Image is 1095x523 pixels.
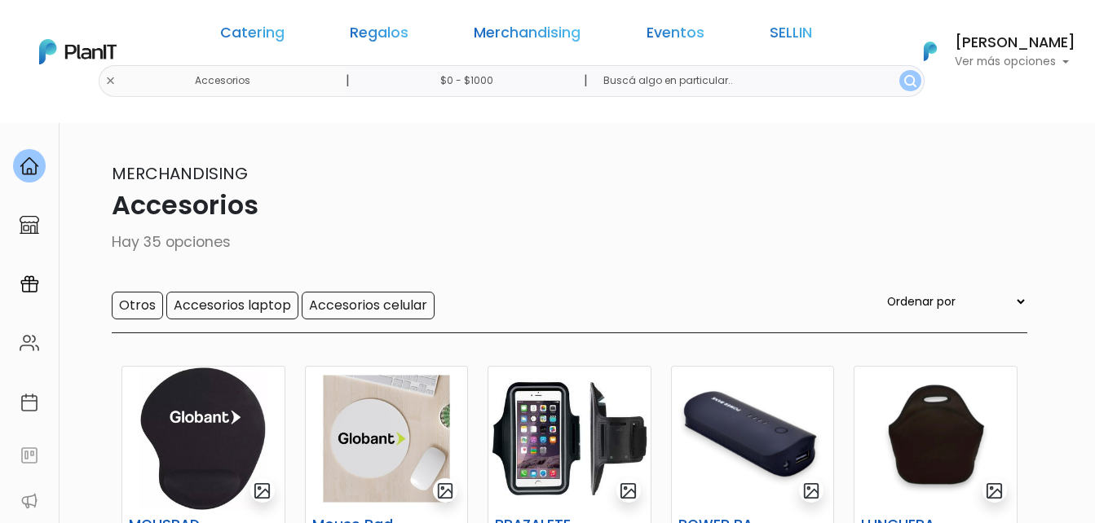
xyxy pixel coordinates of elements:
[672,367,834,510] img: thumb_Captura_de_pantalla_2024-08-21_122816.png
[20,156,39,176] img: home-e721727adea9d79c4d83392d1f703f7f8bce08238fde08b1acbfd93340b81755.svg
[20,215,39,235] img: marketplace-4ceaa7011d94191e9ded77b95e3339b90024bf715f7c57f8cf31f2d8c509eaba.svg
[166,292,298,319] input: Accesorios laptop
[903,30,1075,73] button: PlanIt Logo [PERSON_NAME] Ver más opciones
[619,481,638,500] img: gallery-light
[20,491,39,511] img: partners-52edf745621dab592f3b2c58e3bca9d71375a7ef29c3b500c9f145b62cc070d4.svg
[955,36,1075,51] h6: [PERSON_NAME]
[854,367,1017,510] img: thumb_Captura_de_pantalla_2024-08-21_125216.png
[346,71,350,90] p: |
[68,186,1027,225] p: Accesorios
[20,275,39,294] img: campaigns-02234683943229c281be62815700db0a1741e53638e28bf9629b52c665b00959.svg
[68,161,1027,186] p: Merchandising
[112,292,163,319] input: Otros
[912,33,948,69] img: PlanIt Logo
[20,333,39,353] img: people-662611757002400ad9ed0e3c099ab2801c6687ba6c219adb57efc949bc21e19d.svg
[253,481,272,500] img: gallery-light
[802,481,821,500] img: gallery-light
[39,39,117,64] img: PlanIt Logo
[436,481,455,500] img: gallery-light
[584,71,588,90] p: |
[306,367,468,510] img: thumb_2000___2000-Photoroom_-_2024-09-30T143913.532.jpg
[647,26,704,46] a: Eventos
[302,292,435,319] input: Accesorios celular
[68,231,1027,253] p: Hay 35 opciones
[20,446,39,465] img: feedback-78b5a0c8f98aac82b08bfc38622c3050aee476f2c9584af64705fc4e61158814.svg
[955,56,1075,68] p: Ver más opciones
[20,393,39,412] img: calendar-87d922413cdce8b2cf7b7f5f62616a5cf9e4887200fb71536465627b3292af00.svg
[122,367,285,510] img: thumb_WhatsApp_Image_2023-10-03_at_10.43.21__2_.jpeg
[220,26,285,46] a: Catering
[985,481,1004,500] img: gallery-light
[488,367,651,510] img: thumb_bralete.jpeg
[474,26,581,46] a: Merchandising
[350,26,408,46] a: Regalos
[105,76,116,86] img: close-6986928ebcb1d6c9903e3b54e860dbc4d054630f23adef3a32610726dff6a82b.svg
[770,26,812,46] a: SELLIN
[590,65,924,97] input: Buscá algo en particular..
[904,75,916,87] img: search_button-432b6d5273f82d61273b3651a40e1bd1b912527efae98b1b7a1b2c0702e16a8d.svg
